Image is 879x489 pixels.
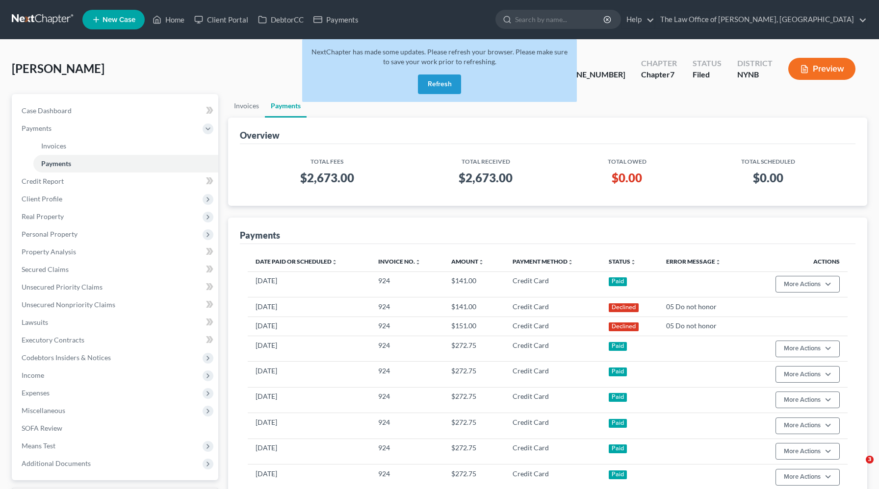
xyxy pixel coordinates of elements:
[22,177,64,185] span: Credit Report
[776,276,840,293] button: More Actions
[689,152,848,166] th: Total Scheduled
[443,439,504,464] td: $272.75
[22,371,44,379] span: Income
[621,11,654,28] a: Help
[641,58,677,69] div: Chapter
[737,69,773,80] div: NYNB
[41,142,66,150] span: Invoices
[248,152,406,166] th: Total Fees
[248,336,370,361] td: [DATE]
[609,444,627,453] div: Paid
[505,271,601,297] td: Credit Card
[22,247,76,256] span: Property Analysis
[248,317,370,336] td: [DATE]
[788,58,855,80] button: Preview
[248,439,370,464] td: [DATE]
[776,341,840,357] button: More Actions
[609,367,627,376] div: Paid
[14,331,218,349] a: Executory Contracts
[14,243,218,261] a: Property Analysis
[311,48,568,66] span: NextChapter has made some updates. Please refresh your browser. Please make sure to save your wor...
[22,265,69,273] span: Secured Claims
[568,259,573,265] i: unfold_more
[609,342,627,351] div: Paid
[22,106,72,115] span: Case Dashboard
[776,391,840,408] button: More Actions
[22,353,111,362] span: Codebtors Insiders & Notices
[14,261,218,278] a: Secured Claims
[22,424,62,432] span: SOFA Review
[776,366,840,383] button: More Actions
[253,11,309,28] a: DebtorCC
[443,362,504,387] td: $272.75
[256,258,337,265] a: Date Paid or Scheduledunfold_more
[747,252,848,271] th: Actions
[370,317,443,336] td: 924
[248,297,370,317] td: [DATE]
[443,336,504,361] td: $272.75
[565,152,689,166] th: Total Owed
[557,69,625,80] div: [PHONE_NUMBER]
[609,322,639,331] div: Declined
[22,459,91,467] span: Additional Documents
[41,159,71,168] span: Payments
[309,11,363,28] a: Payments
[14,278,218,296] a: Unsecured Priority Claims
[148,11,189,28] a: Home
[22,406,65,415] span: Miscellaneous
[557,58,625,69] div: Case
[866,456,874,464] span: 3
[641,69,677,80] div: Chapter
[505,387,601,413] td: Credit Card
[443,387,504,413] td: $272.75
[22,300,115,309] span: Unsecured Nonpriority Claims
[248,271,370,297] td: [DATE]
[505,439,601,464] td: Credit Card
[609,393,627,402] div: Paid
[189,11,253,28] a: Client Portal
[248,387,370,413] td: [DATE]
[103,16,135,24] span: New Case
[414,170,557,186] h3: $2,673.00
[451,258,484,265] a: Amountunfold_more
[658,297,747,317] td: 05 Do not honor
[406,152,565,166] th: Total Received
[22,389,50,397] span: Expenses
[228,94,265,118] a: Invoices
[443,317,504,336] td: $151.00
[505,413,601,439] td: Credit Card
[609,303,639,312] div: Declined
[515,10,605,28] input: Search by name...
[630,259,636,265] i: unfold_more
[22,124,52,132] span: Payments
[505,297,601,317] td: Credit Card
[370,271,443,297] td: 924
[332,259,337,265] i: unfold_more
[505,336,601,361] td: Credit Card
[14,296,218,314] a: Unsecured Nonpriority Claims
[248,362,370,387] td: [DATE]
[776,417,840,434] button: More Actions
[33,137,218,155] a: Invoices
[378,258,421,265] a: Invoice No.unfold_more
[12,61,104,75] span: [PERSON_NAME]
[505,362,601,387] td: Credit Card
[22,283,103,291] span: Unsecured Priority Claims
[693,69,722,80] div: Filed
[609,277,627,286] div: Paid
[737,58,773,69] div: District
[14,102,218,120] a: Case Dashboard
[513,258,573,265] a: Payment Methodunfold_more
[370,362,443,387] td: 924
[33,155,218,172] a: Payments
[609,470,627,479] div: Paid
[443,271,504,297] td: $141.00
[370,297,443,317] td: 924
[443,413,504,439] td: $272.75
[573,170,681,186] h3: $0.00
[478,259,484,265] i: unfold_more
[265,94,307,118] a: Payments
[658,317,747,336] td: 05 Do not honor
[256,170,398,186] h3: $2,673.00
[415,259,421,265] i: unfold_more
